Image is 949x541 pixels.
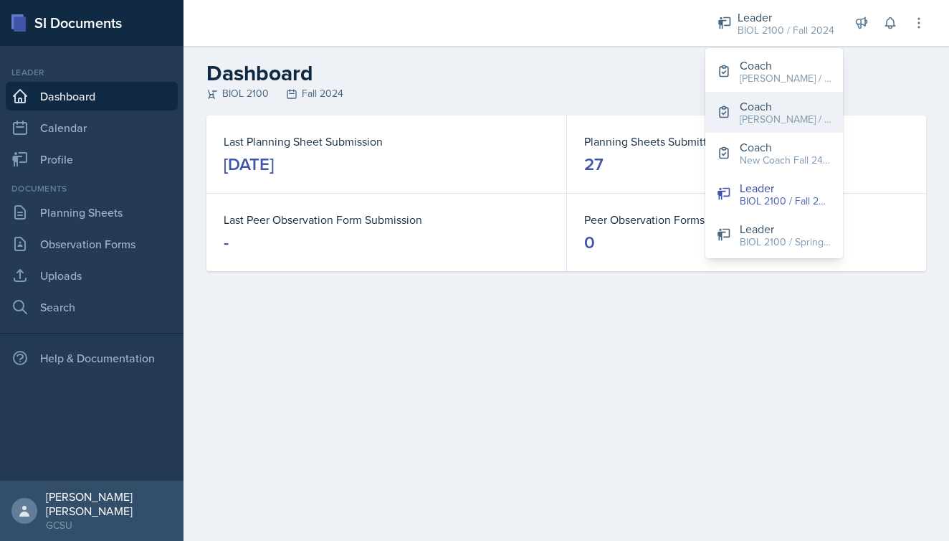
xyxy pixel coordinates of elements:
div: [PERSON_NAME] / Spring 2025 [740,71,831,86]
div: [DATE] [224,153,274,176]
button: Coach [PERSON_NAME] / Fall 2025 [705,92,843,133]
a: Profile [6,145,178,174]
button: Leader BIOL 2100 / Fall 2024 [705,174,843,215]
h2: Dashboard [206,60,926,86]
div: New Coach Fall 24 / Spring 2025 [740,153,831,168]
a: Planning Sheets [6,198,178,227]
div: BIOL 2100 / Fall 2024 [738,23,834,38]
a: Uploads [6,261,178,290]
div: Help & Documentation [6,344,178,372]
button: Coach [PERSON_NAME] / Spring 2025 [705,51,843,92]
div: Coach [740,98,831,115]
div: 27 [584,153,604,176]
div: Coach [740,138,831,156]
div: Coach [740,57,831,74]
div: GCSU [46,518,172,532]
dt: Planning Sheets Submitted [584,133,909,150]
div: Leader [738,9,834,26]
button: Leader BIOL 2100 / Spring 2024 [705,215,843,255]
div: [PERSON_NAME] [PERSON_NAME] [46,489,172,518]
a: Search [6,293,178,321]
dt: Last Peer Observation Form Submission [224,211,549,228]
div: [PERSON_NAME] / Fall 2025 [740,112,831,127]
div: BIOL 2100 Fall 2024 [206,86,926,101]
button: Coach New Coach Fall 24 / Spring 2025 [705,133,843,174]
div: Leader [6,66,178,79]
div: Leader [740,220,831,237]
dt: Last Planning Sheet Submission [224,133,549,150]
div: BIOL 2100 / Spring 2024 [740,235,831,250]
div: BIOL 2100 / Fall 2024 [740,194,831,209]
a: Observation Forms [6,230,178,258]
div: Documents [6,182,178,195]
div: - [224,231,229,254]
a: Dashboard [6,82,178,110]
dt: Peer Observation Forms Submitted [584,211,909,228]
a: Calendar [6,113,178,142]
div: Leader [740,179,831,197]
div: 0 [584,231,595,254]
